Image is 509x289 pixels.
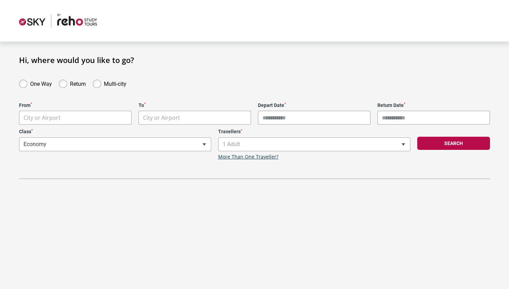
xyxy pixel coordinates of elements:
label: To [139,102,251,108]
span: 1 Adult [218,137,410,151]
label: Multi-city [104,79,126,87]
span: Economy [19,138,211,151]
button: Search [417,137,490,150]
label: Return [70,79,86,87]
label: From [19,102,132,108]
span: City or Airport [143,114,180,121]
h1: Hi, where would you like to go? [19,55,490,64]
span: City or Airport [19,111,132,125]
label: Depart Date [258,102,370,108]
span: City or Airport [19,111,131,125]
a: More Than One Traveller? [218,154,278,160]
label: Class [19,129,211,135]
label: One Way [30,79,52,87]
span: City or Airport [139,111,251,125]
span: 1 Adult [218,138,410,151]
label: Travellers [218,129,410,135]
span: City or Airport [24,114,61,121]
label: Return Date [377,102,490,108]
